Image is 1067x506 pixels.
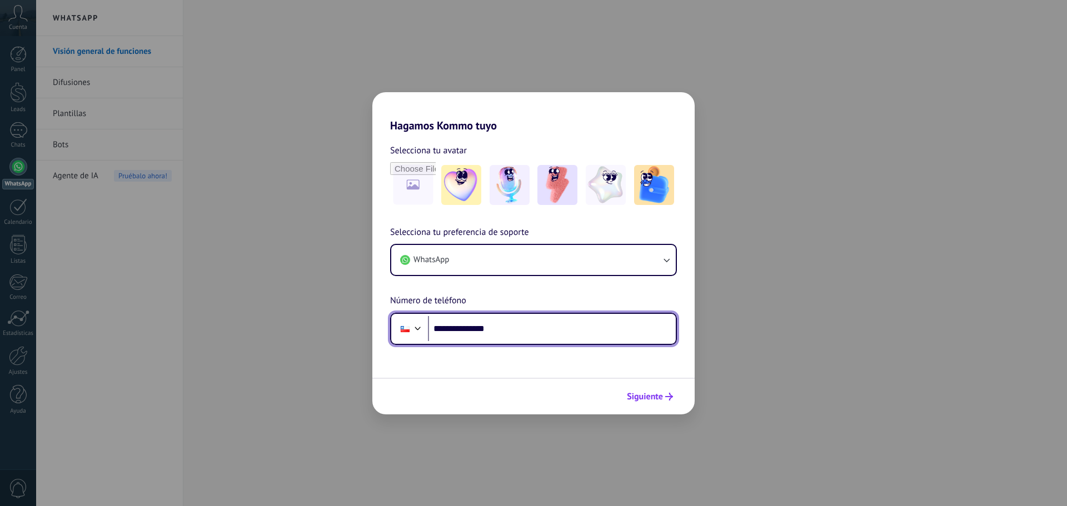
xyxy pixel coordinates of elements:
span: Selecciona tu preferencia de soporte [390,226,529,240]
h2: Hagamos Kommo tuyo [372,92,695,132]
div: Chile: + 56 [395,317,416,340]
button: Siguiente [622,387,678,406]
img: -4.jpeg [586,165,626,205]
span: Número de teléfono [390,294,466,308]
img: -5.jpeg [634,165,674,205]
img: -3.jpeg [537,165,577,205]
span: WhatsApp [413,254,449,265]
img: -1.jpeg [441,165,481,205]
span: Siguiente [627,393,663,400]
button: WhatsApp [391,245,676,275]
span: Selecciona tu avatar [390,143,467,158]
img: -2.jpeg [490,165,530,205]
